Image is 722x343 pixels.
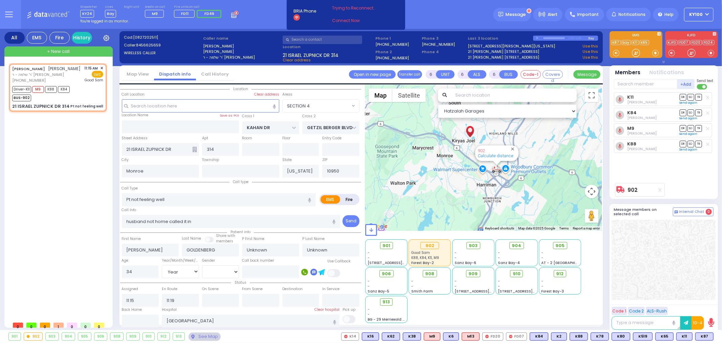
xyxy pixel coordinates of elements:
button: Members [615,69,641,77]
span: EMS [92,71,103,78]
label: En Route [162,286,177,292]
span: - [368,312,370,317]
a: [PERSON_NAME] [12,66,45,72]
label: State [282,157,292,163]
span: BUS-902 [12,95,31,101]
span: Driver-K11 [12,86,31,93]
span: [PERSON_NAME] [48,66,81,72]
span: Sanz Bay-4 [498,260,520,265]
button: ALS [468,70,486,79]
button: Code 1 [612,307,627,315]
span: Notifications [618,12,646,18]
label: Cad: [124,35,201,40]
label: Caller name [203,36,280,41]
span: Phone 1 [375,36,419,41]
a: 21 [PERSON_NAME] [STREET_ADDRESS] [468,49,540,55]
button: Transfer call [397,70,422,79]
button: UNIT [436,70,455,79]
label: Medic on call [145,5,166,9]
div: K11 [676,332,693,341]
span: Ky100 [690,12,703,18]
span: M9 [152,11,158,16]
div: 909 [127,333,139,340]
div: 905 [78,333,91,340]
button: Ky100 [684,8,714,21]
label: Call Type [122,186,138,191]
a: Send again [680,101,698,105]
input: Search member [614,79,677,89]
span: [STREET_ADDRESS][PERSON_NAME] [455,289,519,294]
div: 906 [94,333,107,340]
span: Good Sam [85,78,103,83]
label: In Service [322,286,340,292]
label: Use Callback [327,259,351,264]
label: WIRELESS CALLER [124,50,201,56]
span: SO [687,125,694,132]
div: FD20 [482,332,503,341]
div: 904 [62,333,75,340]
button: Code 2 [628,307,645,315]
span: - [411,279,413,284]
div: BLS [362,332,379,341]
span: 909 [469,270,478,277]
label: Pick up [343,307,355,312]
label: ZIP [322,157,327,163]
span: 0 [67,323,77,328]
a: KJFD [667,40,678,45]
img: message.svg [498,12,503,17]
label: Cross 1 [242,114,254,119]
span: SO [687,141,694,147]
span: TR [695,94,702,100]
span: - [542,250,544,255]
span: DR [680,94,686,100]
div: K88 [570,332,588,341]
span: 0 [94,323,104,328]
button: ALS-Rush [646,307,668,315]
span: K84 [58,86,70,93]
span: 0 [706,209,712,215]
span: - [455,279,457,284]
div: K6 [443,332,459,341]
span: Send text [697,78,714,83]
label: First Name [122,236,141,242]
label: Floor [282,136,290,141]
span: Help [664,12,674,18]
label: KJFD [665,34,718,38]
span: 903 [469,242,478,249]
span: SECTION 4 [283,100,350,112]
span: TR [695,125,702,132]
div: EMS [27,32,47,44]
label: [PHONE_NUMBER] [422,42,455,47]
label: EMS [321,195,340,204]
input: Search hospital [162,315,340,327]
a: 902 [628,187,638,193]
div: BLS [655,332,674,341]
div: 908 [110,333,123,340]
div: MOSHE YITZCHOK GOLDENBERG [464,123,476,143]
span: - [498,255,500,260]
a: Send again [680,116,698,120]
span: 0 [26,323,37,328]
div: BLS [382,332,400,341]
span: Forest Bay-3 [542,289,564,294]
a: History [72,32,92,44]
span: - [498,279,500,284]
span: [STREET_ADDRESS][PERSON_NAME] [498,289,562,294]
input: Search a contact [283,36,362,44]
span: Trying to Reconnect... [332,5,386,11]
span: You're logged in as monitor. [80,19,129,24]
a: K11 [632,40,639,45]
span: M9 [32,86,44,93]
a: [STREET_ADDRESS][PERSON_NAME][US_STATE] [468,43,555,49]
div: K2 [551,332,567,341]
span: FD11 [181,11,189,16]
span: - [542,279,544,284]
img: comment-alt.png [675,210,678,214]
div: Year/Month/Week/Day [162,258,199,263]
label: P First Name [242,236,264,242]
a: 902 [478,148,485,153]
span: BRIA Phone [293,8,316,14]
span: TR [695,141,702,147]
label: Lines [105,5,116,9]
label: Entry Code [322,136,342,141]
